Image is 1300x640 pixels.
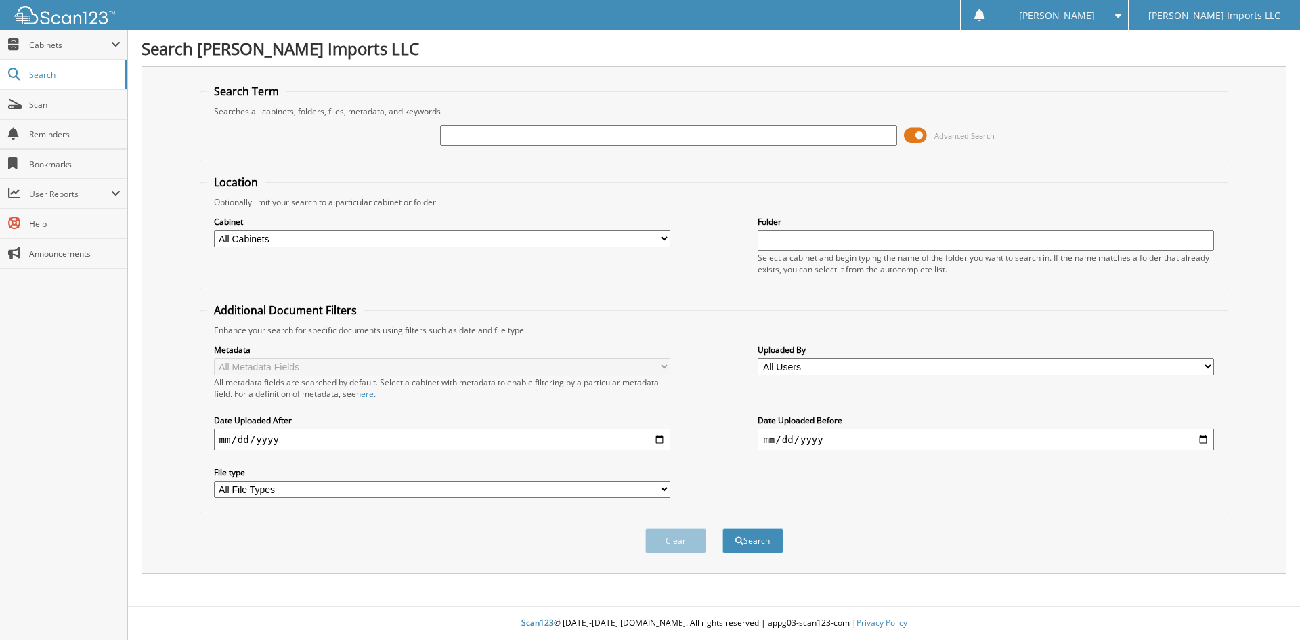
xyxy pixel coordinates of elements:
[1148,12,1280,20] span: [PERSON_NAME] Imports LLC
[207,324,1221,336] div: Enhance your search for specific documents using filters such as date and file type.
[1232,575,1300,640] iframe: Chat Widget
[857,617,907,628] a: Privacy Policy
[207,175,265,190] legend: Location
[758,414,1214,426] label: Date Uploaded Before
[29,39,111,51] span: Cabinets
[758,252,1214,275] div: Select a cabinet and begin typing the name of the folder you want to search in. If the name match...
[207,84,286,99] legend: Search Term
[521,617,554,628] span: Scan123
[934,131,995,141] span: Advanced Search
[214,414,670,426] label: Date Uploaded After
[214,216,670,228] label: Cabinet
[128,607,1300,640] div: © [DATE]-[DATE] [DOMAIN_NAME]. All rights reserved | appg03-scan123-com |
[207,106,1221,117] div: Searches all cabinets, folders, files, metadata, and keywords
[29,69,118,81] span: Search
[356,388,374,400] a: here
[207,303,364,318] legend: Additional Document Filters
[29,158,121,170] span: Bookmarks
[214,429,670,450] input: start
[758,216,1214,228] label: Folder
[214,377,670,400] div: All metadata fields are searched by default. Select a cabinet with metadata to enable filtering b...
[645,528,706,553] button: Clear
[214,467,670,478] label: File type
[142,37,1286,60] h1: Search [PERSON_NAME] Imports LLC
[29,99,121,110] span: Scan
[214,344,670,356] label: Metadata
[29,218,121,230] span: Help
[29,188,111,200] span: User Reports
[1019,12,1095,20] span: [PERSON_NAME]
[14,6,115,24] img: scan123-logo-white.svg
[29,129,121,140] span: Reminders
[758,344,1214,356] label: Uploaded By
[207,196,1221,208] div: Optionally limit your search to a particular cabinet or folder
[722,528,783,553] button: Search
[758,429,1214,450] input: end
[29,248,121,259] span: Announcements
